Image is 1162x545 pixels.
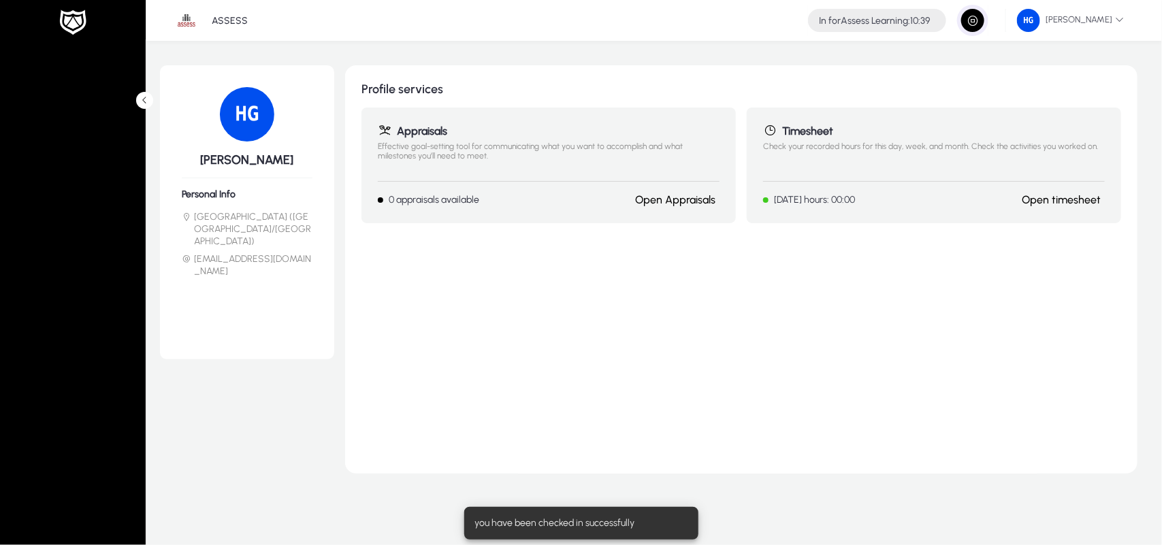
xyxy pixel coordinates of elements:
[631,193,720,207] button: Open Appraisals
[464,507,693,540] div: you have been checked in successfully
[182,253,312,278] li: [EMAIL_ADDRESS][DOMAIN_NAME]
[1018,193,1105,207] button: Open timesheet
[182,211,312,248] li: [GEOGRAPHIC_DATA] ([GEOGRAPHIC_DATA]/[GEOGRAPHIC_DATA])
[361,82,1121,97] h1: Profile services
[182,152,312,167] h5: [PERSON_NAME]
[220,87,274,142] img: 143.png
[774,194,855,205] p: [DATE] hours: 00:00
[174,7,199,33] img: 1.png
[1017,9,1124,32] span: [PERSON_NAME]
[908,15,910,27] span: :
[635,193,715,206] a: Open Appraisals
[378,142,720,170] p: Effective goal-setting tool for communicating what you want to accomplish and what milestones you...
[910,15,930,27] span: 10:39
[1022,193,1101,206] a: Open timesheet
[389,194,479,205] p: 0 appraisals available
[819,15,841,27] span: In for
[1006,8,1135,33] button: [PERSON_NAME]
[1017,9,1040,32] img: 143.png
[763,124,1105,137] h1: Timesheet
[378,124,720,137] h1: Appraisals
[56,8,90,37] img: white-logo.png
[819,15,930,27] h4: Assess Learning
[212,15,248,27] p: ASSESS
[763,142,1105,170] p: Check your recorded hours for this day, week, and month. Check the activities you worked on.
[182,188,312,200] h6: Personal Info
